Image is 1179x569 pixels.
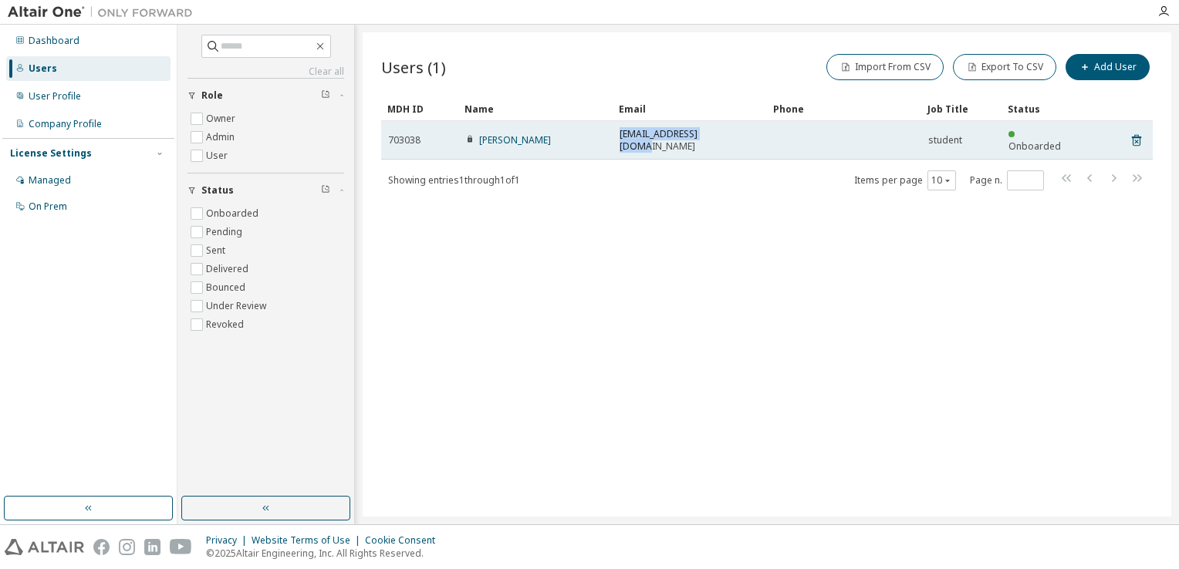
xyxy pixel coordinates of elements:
[826,54,944,80] button: Import From CSV
[10,147,92,160] div: License Settings
[93,539,110,555] img: facebook.svg
[321,89,330,102] span: Clear filter
[187,79,344,113] button: Role
[479,133,551,146] a: [PERSON_NAME]
[206,297,269,315] label: Under Review
[465,96,606,121] div: Name
[970,170,1044,190] span: Page n.
[387,96,452,121] div: MDH ID
[953,54,1056,80] button: Export To CSV
[388,173,520,187] span: Showing entries 1 through 1 of 1
[187,66,344,78] a: Clear all
[252,534,365,547] div: Website Terms of Use
[206,278,248,297] label: Bounced
[5,539,84,555] img: altair_logo.svg
[928,134,962,146] span: student
[321,184,330,197] span: Clear filter
[1066,54,1150,80] button: Add User
[1008,96,1073,121] div: Status
[187,173,344,207] button: Status
[206,128,238,146] label: Admin
[29,200,67,213] div: On Prem
[388,134,421,146] span: 703038
[201,184,234,197] span: Status
[1008,140,1061,153] span: Onboarded
[201,89,223,102] span: Role
[29,62,57,75] div: Users
[619,96,761,121] div: Email
[29,174,71,187] div: Managed
[8,5,201,20] img: Altair One
[29,35,79,47] div: Dashboard
[119,539,135,555] img: instagram.svg
[206,109,238,128] label: Owner
[931,174,952,187] button: 10
[29,90,81,103] div: User Profile
[29,118,102,130] div: Company Profile
[381,56,446,78] span: Users (1)
[620,128,760,153] span: [EMAIL_ADDRESS][DOMAIN_NAME]
[206,547,444,560] p: © 2025 Altair Engineering, Inc. All Rights Reserved.
[206,315,247,334] label: Revoked
[773,96,915,121] div: Phone
[206,241,228,260] label: Sent
[206,146,231,165] label: User
[854,170,956,190] span: Items per page
[206,260,252,278] label: Delivered
[144,539,160,555] img: linkedin.svg
[206,223,245,241] label: Pending
[365,534,444,547] div: Cookie Consent
[206,534,252,547] div: Privacy
[927,96,995,121] div: Job Title
[170,539,192,555] img: youtube.svg
[206,204,262,223] label: Onboarded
